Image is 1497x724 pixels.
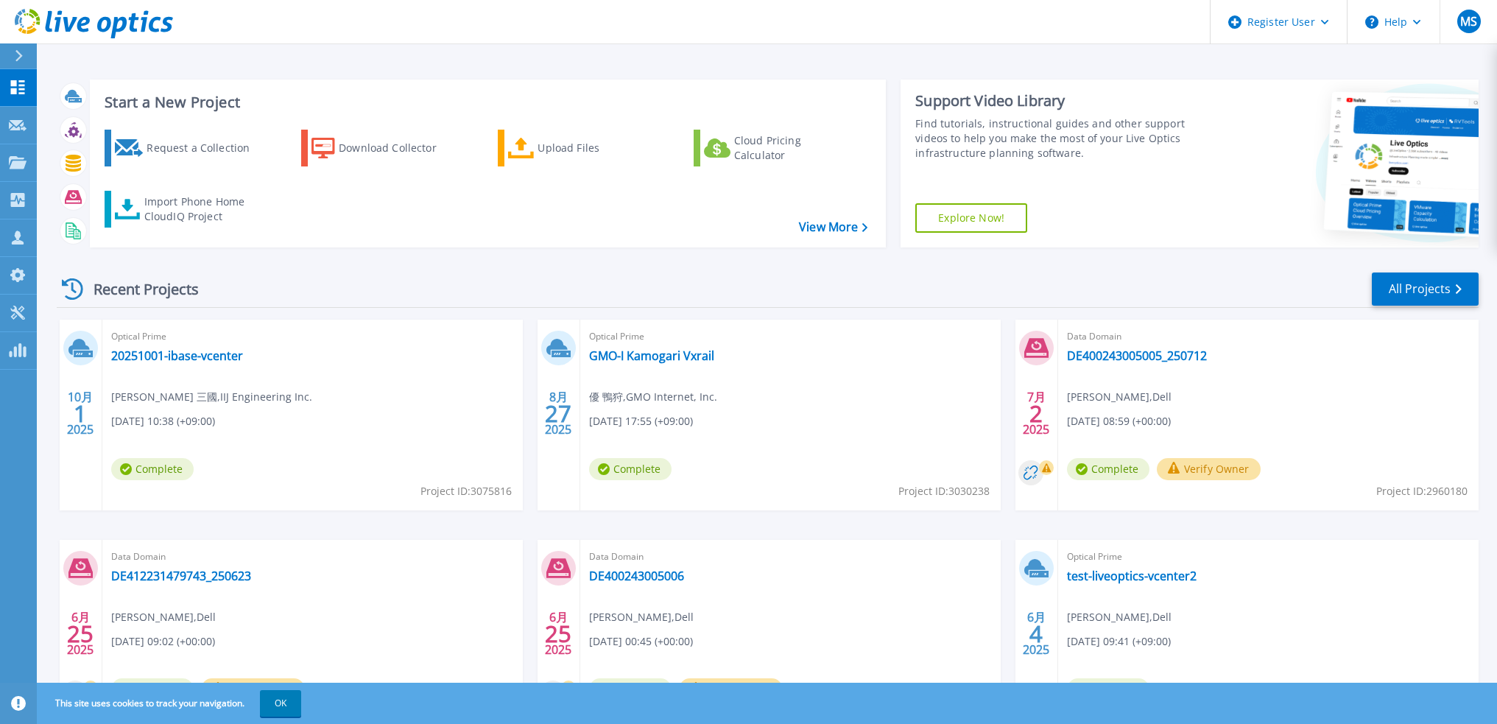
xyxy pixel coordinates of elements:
span: This site uses cookies to track your navigation. [40,690,301,717]
span: 4 [1029,628,1043,640]
div: 6月 2025 [544,607,572,661]
span: [DATE] 09:41 (+09:00) [1067,633,1171,650]
span: 優 鴨狩 , GMO Internet, Inc. [589,389,717,405]
span: MS [1460,15,1477,27]
div: Cloud Pricing Calculator [734,133,852,163]
div: Support Video Library [915,91,1211,110]
a: DE412231479743_250623 [111,569,251,583]
span: Optical Prime [589,328,992,345]
div: Find tutorials, instructional guides and other support videos to help you make the most of your L... [915,116,1211,161]
span: Data Domain [1067,328,1470,345]
div: Request a Collection [147,133,264,163]
button: Verify Owner [1157,458,1261,480]
span: Complete [111,458,194,480]
div: 8月 2025 [544,387,572,440]
span: Complete [589,678,672,700]
a: Explore Now! [915,203,1027,233]
span: [DATE] 10:38 (+09:00) [111,413,215,429]
span: [DATE] 08:59 (+00:00) [1067,413,1171,429]
a: 20251001-ibase-vcenter [111,348,243,363]
span: Complete [589,458,672,480]
span: [PERSON_NAME] , Dell [111,609,216,625]
div: 10月 2025 [66,387,94,440]
span: Project ID: 3075816 [420,483,512,499]
span: Data Domain [111,549,514,565]
span: Complete [111,678,194,700]
span: [DATE] 09:02 (+00:00) [111,633,215,650]
div: Download Collector [339,133,457,163]
a: Upload Files [498,130,662,166]
span: [PERSON_NAME] , Dell [589,609,694,625]
div: 6月 2025 [1022,607,1050,661]
span: 2 [1029,407,1043,420]
div: Import Phone Home CloudIQ Project [144,194,259,224]
button: Verify Owner [201,678,305,700]
span: Project ID: 3030238 [898,483,990,499]
a: test-liveoptics-vcenter2 [1067,569,1197,583]
a: DE400243005005_250712 [1067,348,1207,363]
a: All Projects [1372,273,1479,306]
span: Project ID: 2960180 [1376,483,1468,499]
h3: Start a New Project [105,94,867,110]
a: DE400243005006 [589,569,684,583]
span: Optical Prime [111,328,514,345]
a: View More [799,220,867,234]
div: Recent Projects [57,271,219,307]
span: Optical Prime [1067,549,1470,565]
span: Complete [1067,458,1149,480]
a: GMO-I Kamogari Vxrail [589,348,714,363]
div: Upload Files [538,133,655,163]
span: Data Domain [589,549,992,565]
span: [DATE] 00:45 (+00:00) [589,633,693,650]
span: 25 [545,628,571,640]
a: Download Collector [301,130,465,166]
div: 7月 2025 [1022,387,1050,440]
button: OK [260,690,301,717]
button: Verify Owner [679,678,783,700]
span: [PERSON_NAME] , Dell [1067,389,1172,405]
span: [PERSON_NAME] 三國 , IIJ Engineering Inc. [111,389,312,405]
span: Complete [1067,678,1149,700]
span: 1 [74,407,87,420]
a: Request a Collection [105,130,269,166]
a: Cloud Pricing Calculator [694,130,858,166]
span: 27 [545,407,571,420]
span: 25 [67,628,94,640]
span: [DATE] 17:55 (+09:00) [589,413,693,429]
div: 6月 2025 [66,607,94,661]
span: [PERSON_NAME] , Dell [1067,609,1172,625]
